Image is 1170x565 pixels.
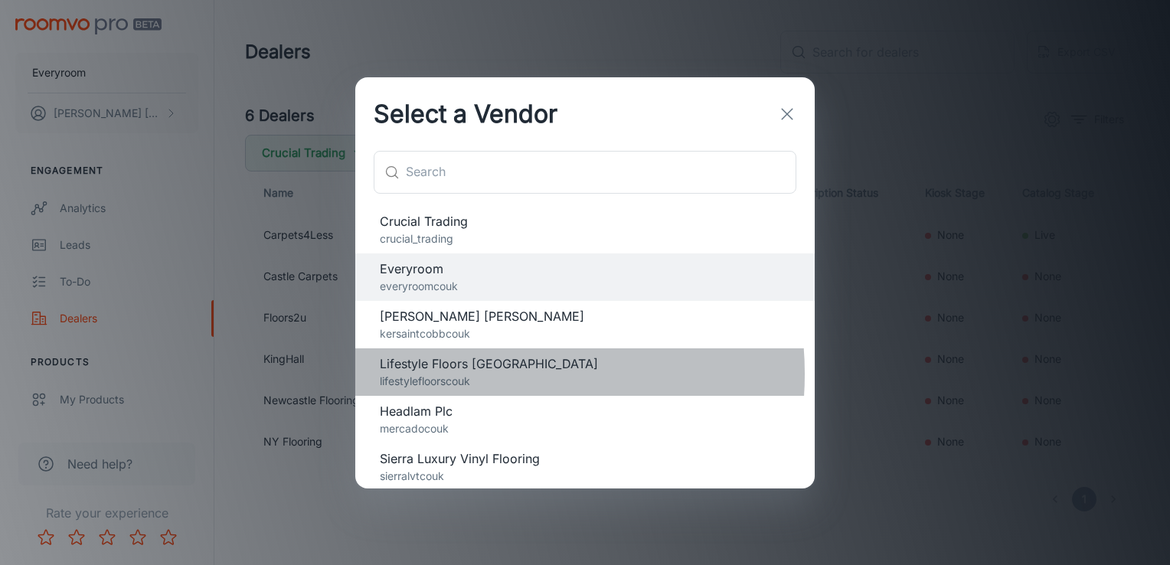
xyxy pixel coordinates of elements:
p: everyroomcouk [380,278,790,295]
div: Everyroomeveryroomcouk [355,253,815,301]
div: Lifestyle Floors [GEOGRAPHIC_DATA]lifestylefloorscouk [355,348,815,396]
p: kersaintcobbcouk [380,325,790,342]
div: [PERSON_NAME] [PERSON_NAME]kersaintcobbcouk [355,301,815,348]
span: Lifestyle Floors [GEOGRAPHIC_DATA] [380,354,790,373]
p: lifestylefloorscouk [380,373,790,390]
p: sierralvtcouk [380,468,790,485]
div: Crucial Tradingcrucial_trading [355,206,815,253]
input: Search [406,151,796,194]
div: Headlam Plcmercadocouk [355,396,815,443]
span: Crucial Trading [380,212,790,230]
span: Headlam Plc [380,402,790,420]
p: mercadocouk [380,420,790,437]
div: Sierra Luxury Vinyl Flooringsierralvtcouk [355,443,815,491]
span: [PERSON_NAME] [PERSON_NAME] [380,307,790,325]
span: Everyroom [380,260,790,278]
h2: Select a Vendor [355,77,576,151]
p: crucial_trading [380,230,790,247]
span: Sierra Luxury Vinyl Flooring [380,449,790,468]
